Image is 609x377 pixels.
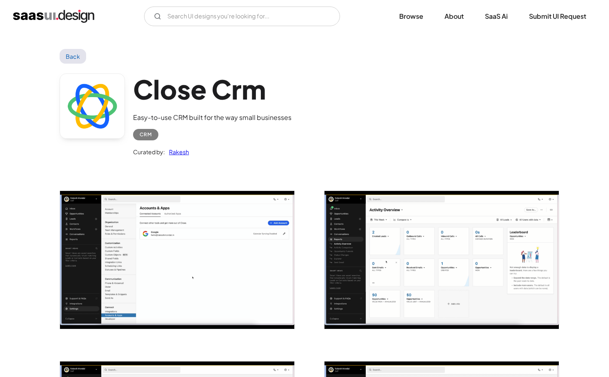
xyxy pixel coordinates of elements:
a: open lightbox [60,191,294,329]
img: 667d3e72458bb01af5b69844_close%20crm%20acounts%20apps.png [60,191,294,329]
img: 667d3e727404bb2e04c0ed5e_close%20crm%20activity%20overview.png [325,191,559,329]
div: Curated by: [133,147,165,157]
a: SaaS Ai [475,7,518,25]
h1: Close Crm [133,73,291,105]
a: Rakesh [165,147,189,157]
a: Back [60,49,86,64]
a: Submit UI Request [519,7,596,25]
input: Search UI designs you're looking for... [144,7,340,26]
a: open lightbox [325,191,559,329]
a: About [435,7,473,25]
div: CRM [140,130,152,140]
a: Browse [389,7,433,25]
div: Easy-to-use CRM built for the way small businesses [133,113,291,122]
a: home [13,10,94,23]
form: Email Form [144,7,340,26]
